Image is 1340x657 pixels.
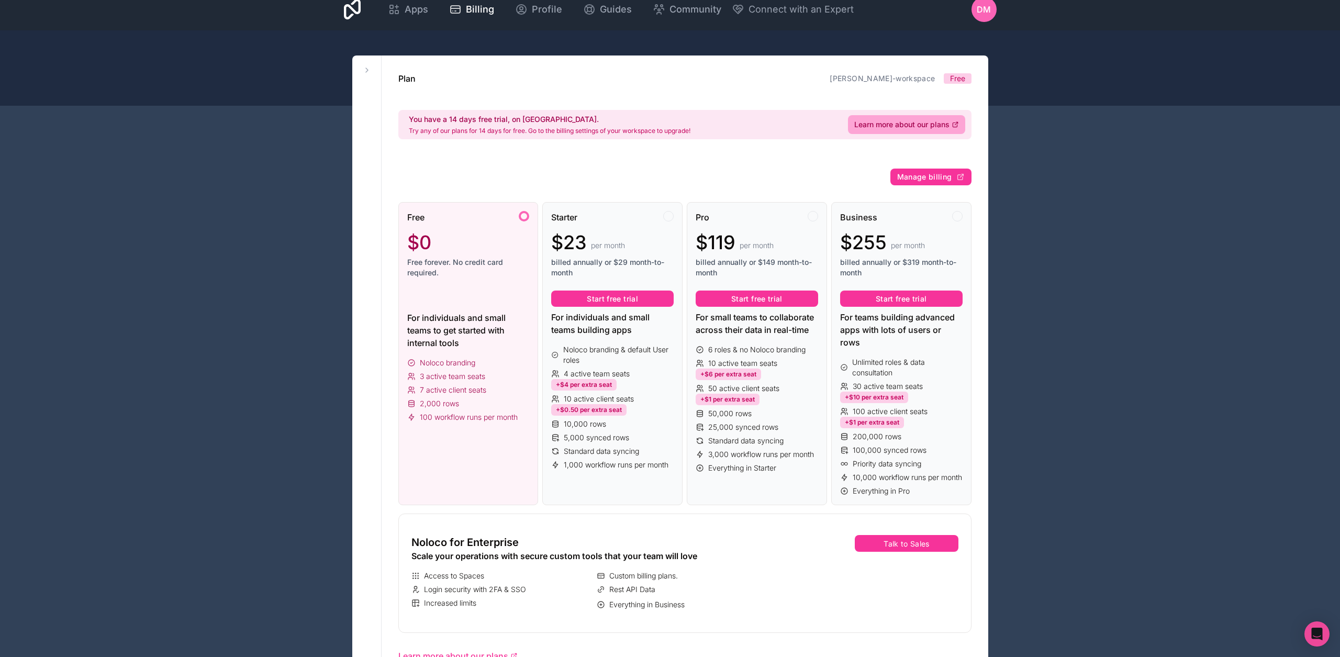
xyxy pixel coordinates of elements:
[696,291,818,307] button: Start free trial
[564,419,606,429] span: 10,000 rows
[551,404,627,416] div: +$0.50 per extra seat
[420,412,518,422] span: 100 workflow runs per month
[600,2,632,17] span: Guides
[551,311,674,336] div: For individuals and small teams building apps
[840,417,904,428] div: +$1 per extra seat
[840,232,887,253] span: $255
[840,311,963,349] div: For teams building advanced apps with lots of users or rows
[424,571,484,581] span: Access to Spaces
[853,381,923,392] span: 30 active team seats
[840,257,963,278] span: billed annually or $319 month-to-month
[409,127,690,135] p: Try any of our plans for 14 days for free. Go to the billing settings of your workspace to upgrade!
[853,431,901,442] span: 200,000 rows
[840,392,908,403] div: +$10 per extra seat
[609,571,678,581] span: Custom billing plans.
[591,240,625,251] span: per month
[420,371,485,382] span: 3 active team seats
[407,257,530,278] span: Free forever. No credit card required.
[830,74,935,83] a: [PERSON_NAME]-workspace
[852,357,962,378] span: Unlimited roles & data consultation
[551,291,674,307] button: Start free trial
[424,598,476,608] span: Increased limits
[696,311,818,336] div: For small teams to collaborate across their data in real-time
[848,115,965,134] a: Learn more about our plans
[853,486,910,496] span: Everything in Pro
[405,2,428,17] span: Apps
[564,369,630,379] span: 4 active team seats
[564,446,639,456] span: Standard data syncing
[696,257,818,278] span: billed annually or $149 month-to-month
[696,211,709,224] span: Pro
[696,394,760,405] div: +$1 per extra seat
[897,172,952,182] span: Manage billing
[853,445,926,455] span: 100,000 synced rows
[977,3,991,16] span: DM
[424,584,526,595] span: Login security with 2FA & SSO
[853,472,962,483] span: 10,000 workflow runs per month
[409,114,690,125] h2: You have a 14 days free trial, on [GEOGRAPHIC_DATA].
[708,463,776,473] span: Everything in Starter
[411,550,778,562] div: Scale your operations with secure custom tools that your team will love
[551,232,587,253] span: $23
[420,385,486,395] span: 7 active client seats
[853,406,928,417] span: 100 active client seats
[708,408,752,419] span: 50,000 rows
[696,232,735,253] span: $119
[732,2,854,17] button: Connect with an Expert
[609,599,685,610] span: Everything in Business
[466,2,494,17] span: Billing
[891,240,925,251] span: per month
[853,459,921,469] span: Priority data syncing
[740,240,774,251] span: per month
[411,535,519,550] span: Noloco for Enterprise
[854,119,950,130] span: Learn more about our plans
[398,72,416,85] h1: Plan
[1304,621,1330,647] div: Open Intercom Messenger
[855,535,958,552] button: Talk to Sales
[563,344,674,365] span: Noloco branding & default User roles
[708,344,806,355] span: 6 roles & no Noloco branding
[708,436,784,446] span: Standard data syncing
[407,232,431,253] span: $0
[564,460,668,470] span: 1,000 workflow runs per month
[890,169,971,185] button: Manage billing
[669,2,721,17] span: Community
[551,257,674,278] span: billed annually or $29 month-to-month
[708,449,814,460] span: 3,000 workflow runs per month
[407,311,530,349] div: For individuals and small teams to get started with internal tools
[840,211,877,224] span: Business
[551,211,577,224] span: Starter
[696,369,761,380] div: +$6 per extra seat
[564,432,629,443] span: 5,000 synced rows
[749,2,854,17] span: Connect with an Expert
[708,358,777,369] span: 10 active team seats
[532,2,562,17] span: Profile
[407,211,425,224] span: Free
[840,291,963,307] button: Start free trial
[420,358,475,368] span: Noloco branding
[950,73,965,84] span: Free
[609,584,655,595] span: Rest API Data
[708,422,778,432] span: 25,000 synced rows
[420,398,459,409] span: 2,000 rows
[551,379,617,391] div: +$4 per extra seat
[564,394,634,404] span: 10 active client seats
[708,383,779,394] span: 50 active client seats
